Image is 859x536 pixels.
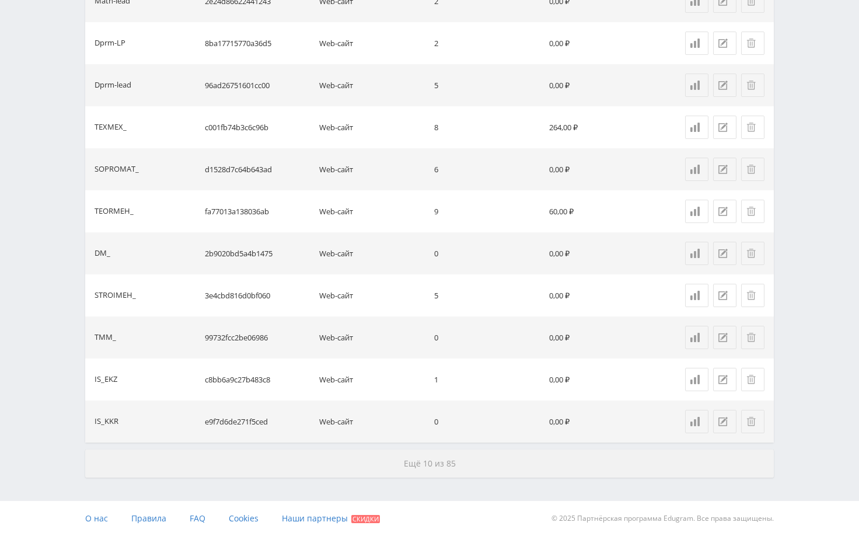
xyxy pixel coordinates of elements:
[741,200,764,223] button: Удалить
[429,359,544,401] td: 1
[95,373,117,387] div: IS_EKZ
[95,289,136,302] div: STROIMEH_
[685,284,708,307] a: Статистика
[200,274,315,316] td: 3e4cbd816d0bf060
[435,501,774,536] div: © 2025 Партнёрская программа Edugram. Все права защищены.
[200,401,315,443] td: e9f7d6de271f5ced
[713,32,736,55] button: Редактировать
[315,232,429,274] td: Web-сайт
[713,242,736,265] button: Редактировать
[315,64,429,106] td: Web-сайт
[685,410,708,433] a: Статистика
[429,316,544,359] td: 0
[190,513,205,524] span: FAQ
[544,274,659,316] td: 0,00 ₽
[741,326,764,349] button: Удалить
[544,64,659,106] td: 0,00 ₽
[544,148,659,190] td: 0,00 ₽
[429,274,544,316] td: 5
[200,64,315,106] td: 96ad26751601cc00
[282,501,380,536] a: Наши партнеры Скидки
[315,190,429,232] td: Web-сайт
[544,190,659,232] td: 60,00 ₽
[85,513,108,524] span: О нас
[544,232,659,274] td: 0,00 ₽
[315,148,429,190] td: Web-сайт
[85,450,774,478] button: Ещё 10 из 85
[713,74,736,97] button: Редактировать
[713,116,736,139] button: Редактировать
[85,501,108,536] a: О нас
[200,359,315,401] td: c8bb6a9c27b483c8
[544,401,659,443] td: 0,00 ₽
[315,316,429,359] td: Web-сайт
[95,79,131,92] div: Dprm-lead
[315,106,429,148] td: Web-сайт
[685,32,708,55] a: Статистика
[685,116,708,139] a: Статистика
[429,148,544,190] td: 6
[685,326,708,349] a: Статистика
[95,37,125,50] div: Dprm-LP
[741,74,764,97] button: Удалить
[741,116,764,139] button: Удалить
[429,64,544,106] td: 5
[95,415,118,429] div: IS_KKR
[713,158,736,181] button: Редактировать
[713,284,736,307] button: Редактировать
[131,513,166,524] span: Правила
[741,158,764,181] button: Удалить
[200,232,315,274] td: 2b9020bd5a4b1475
[685,200,708,223] a: Статистика
[544,316,659,359] td: 0,00 ₽
[95,331,116,344] div: TMM_
[429,232,544,274] td: 0
[200,190,315,232] td: fa77013a138036ab
[685,74,708,97] a: Статистика
[713,410,736,433] button: Редактировать
[95,163,139,176] div: SOPROMAT_
[200,106,315,148] td: c001fb74b3c6c96b
[741,284,764,307] button: Удалить
[429,401,544,443] td: 0
[544,359,659,401] td: 0,00 ₽
[713,200,736,223] button: Редактировать
[741,32,764,55] button: Удалить
[131,501,166,536] a: Правила
[229,513,259,524] span: Cookies
[741,368,764,391] button: Удалить
[315,359,429,401] td: Web-сайт
[713,326,736,349] button: Редактировать
[741,242,764,265] button: Удалить
[95,247,110,260] div: DM_
[190,501,205,536] a: FAQ
[229,501,259,536] a: Cookies
[429,106,544,148] td: 8
[685,242,708,265] a: Статистика
[95,121,127,134] div: TEXMEX_
[95,205,134,218] div: TEORMEH_
[685,368,708,391] a: Статистика
[741,410,764,433] button: Удалить
[544,22,659,64] td: 0,00 ₽
[404,458,456,469] span: Ещё 10 из 85
[429,190,544,232] td: 9
[200,316,315,359] td: 99732fcc2be06986
[282,513,348,524] span: Наши партнеры
[685,158,708,181] a: Статистика
[544,106,659,148] td: 264,00 ₽
[200,22,315,64] td: 8ba17715770a36d5
[315,274,429,316] td: Web-сайт
[315,22,429,64] td: Web-сайт
[315,401,429,443] td: Web-сайт
[429,22,544,64] td: 2
[351,515,380,523] span: Скидки
[200,148,315,190] td: d1528d7c64b643ad
[713,368,736,391] button: Редактировать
